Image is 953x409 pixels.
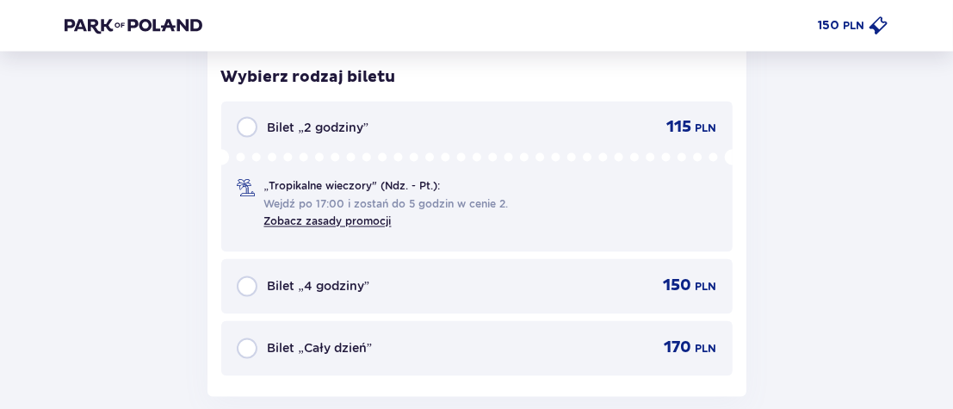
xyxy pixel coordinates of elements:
p: PLN [696,280,717,295]
p: Bilet „2 godziny” [268,119,368,136]
a: Zobacz zasady promocji [264,215,392,228]
p: Wybierz rodzaj biletu [221,67,396,88]
span: Wejdź po 17:00 i zostań do 5 godzin w cenie 2. [264,197,509,213]
img: Park of Poland logo [65,17,202,34]
p: 170 [665,338,692,359]
p: 150 [664,276,692,297]
p: Bilet „4 godziny” [268,278,369,295]
p: PLN [696,342,717,357]
p: Bilet „Cały dzień” [268,340,372,357]
p: PLN [696,121,717,136]
p: 150 [819,17,840,34]
p: „Tropikalne wieczory" (Ndz. - Pt.): [264,179,440,195]
p: PLN [844,18,865,34]
p: 115 [667,117,692,138]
